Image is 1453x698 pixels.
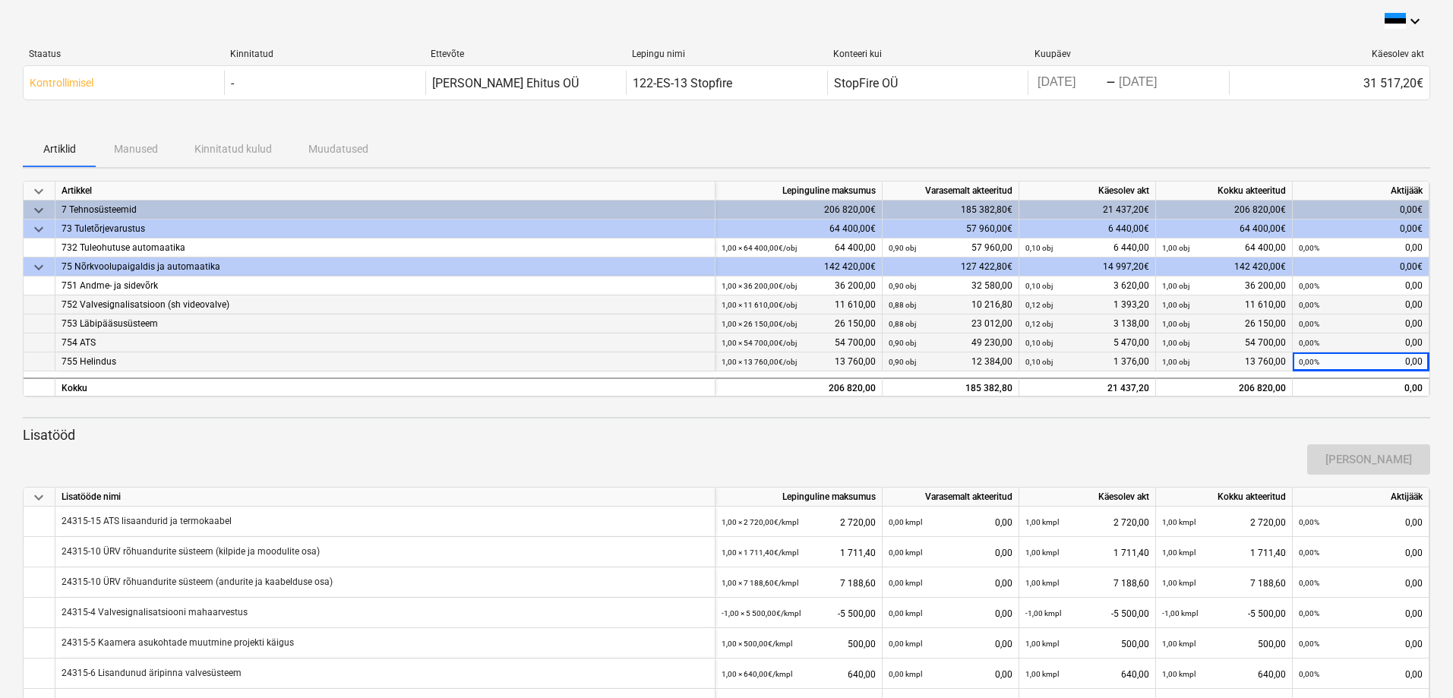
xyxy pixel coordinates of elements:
div: 13 760,00 [722,352,876,371]
div: StopFire OÜ [834,76,898,90]
small: 1,00 obj [1162,320,1189,328]
div: 57 960,00 [889,238,1012,257]
i: keyboard_arrow_down [1406,12,1424,30]
small: 0,90 obj [889,358,916,366]
small: 1,00 kmpl [1025,670,1059,678]
div: Aktijääk [1293,488,1429,507]
div: 21 437,20 [1025,379,1149,398]
small: 0,00 kmpl [889,579,922,587]
small: 1,00 × 13 760,00€ / obj [722,358,797,366]
div: 640,00 [1162,659,1286,690]
input: Algus [1034,72,1106,93]
div: Käesolev akt [1019,488,1156,507]
div: 0,00 [1299,567,1423,599]
div: 732 Tuleohutuse automaatika [62,238,709,257]
div: 142 420,00€ [715,257,883,276]
small: 0,00 kmpl [889,518,922,526]
p: 24315-5 Kaamera asukohtade muutmine projekti käigus [62,636,294,649]
p: Kontrollimisel [30,75,93,91]
small: 0,10 obj [1025,339,1053,347]
div: 0,00 [1299,628,1423,659]
div: 206 820,00€ [715,201,883,220]
div: Artikkel [55,182,715,201]
div: 185 382,80 [889,379,1012,398]
div: 751 Andme- ja sidevõrk [62,276,709,295]
div: 7 188,60 [1162,567,1286,599]
small: 1,00 obj [1162,301,1189,309]
small: 1,00 obj [1162,282,1189,290]
small: 1,00 kmpl [1025,579,1059,587]
small: 0,00% [1299,301,1319,309]
div: 1 711,40 [1025,537,1149,568]
div: 753 Läbipääsusüsteem [62,314,709,333]
div: Kinnitatud [230,49,419,59]
small: 1,00 × 36 200,00€ / obj [722,282,797,290]
div: Käesolev akt [1235,49,1424,59]
span: keyboard_arrow_down [30,488,48,507]
div: 0,00 [1299,333,1423,352]
small: 1,00 kmpl [1162,670,1196,678]
div: 54 700,00 [722,333,876,352]
div: 7 188,60 [722,567,876,599]
div: 0,00 [889,567,1012,599]
div: Staatus [29,49,218,59]
div: [PERSON_NAME] Ehitus OÜ [432,76,579,90]
div: 2 720,00 [1162,507,1286,538]
small: 0,00% [1299,670,1319,678]
div: 127 422,80€ [883,257,1019,276]
small: 0,00% [1299,548,1319,557]
div: 640,00 [722,659,876,690]
div: 755 Helindus [62,352,709,371]
span: keyboard_arrow_down [30,182,48,201]
div: 0,00€ [1293,220,1429,238]
div: 0,00 [1299,314,1423,333]
small: 1,00 × 2 720,00€ / kmpl [722,518,798,526]
div: Varasemalt akteeritud [883,182,1019,201]
div: 11 610,00 [1162,295,1286,314]
span: keyboard_arrow_down [30,220,48,238]
small: 0,10 obj [1025,244,1053,252]
div: 0,00 [1299,379,1423,398]
div: 7 Tehnosüsteemid [62,201,709,220]
div: 54 700,00 [1162,333,1286,352]
div: Konteeri kui [833,49,1022,59]
div: 0,00 [1299,238,1423,257]
small: 0,90 obj [889,339,916,347]
small: 1,00 × 500,00€ / kmpl [722,640,792,648]
span: keyboard_arrow_down [30,258,48,276]
div: 31 517,20€ [1229,71,1429,95]
small: 0,00% [1299,358,1319,366]
small: 1,00 kmpl [1025,518,1059,526]
small: 1,00 × 54 700,00€ / obj [722,339,797,347]
div: 0,00 [889,598,1012,629]
div: Käesolev akt [1019,182,1156,201]
p: Artiklid [41,141,77,157]
div: Lepinguline maksumus [715,488,883,507]
p: 24315-10 ÜRV rõhuandurite süsteem (andurite ja kaabelduse osa) [62,576,333,589]
small: 1,00 kmpl [1025,640,1059,648]
small: 0,00% [1299,339,1319,347]
input: Lõpp [1116,72,1187,93]
div: Ettevõte [431,49,620,59]
div: 500,00 [1025,628,1149,659]
div: Varasemalt akteeritud [883,488,1019,507]
div: 0,00 [1299,295,1423,314]
div: 21 437,20€ [1019,201,1156,220]
div: 3 138,00 [1025,314,1149,333]
div: 14 997,20€ [1019,257,1156,276]
small: 0,00% [1299,579,1319,587]
small: -1,00 kmpl [1162,609,1198,617]
div: -5 500,00 [722,598,876,629]
div: -5 500,00 [1025,598,1149,629]
div: 36 200,00 [722,276,876,295]
div: 0,00€ [1293,201,1429,220]
div: 122-ES-13 Stopfire [633,76,732,90]
div: 26 150,00 [1162,314,1286,333]
div: Lepinguline maksumus [715,182,883,201]
div: 75 Nõrkvoolupaigaldis ja automaatika [62,257,709,276]
small: 0,00 kmpl [889,640,922,648]
small: 1,00 kmpl [1162,640,1196,648]
div: 0,00€ [1293,257,1429,276]
small: 1,00 obj [1162,358,1189,366]
p: 24315-10 ÜRV rõhuandurite süsteem (kilpide ja moodulite osa) [62,545,320,558]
